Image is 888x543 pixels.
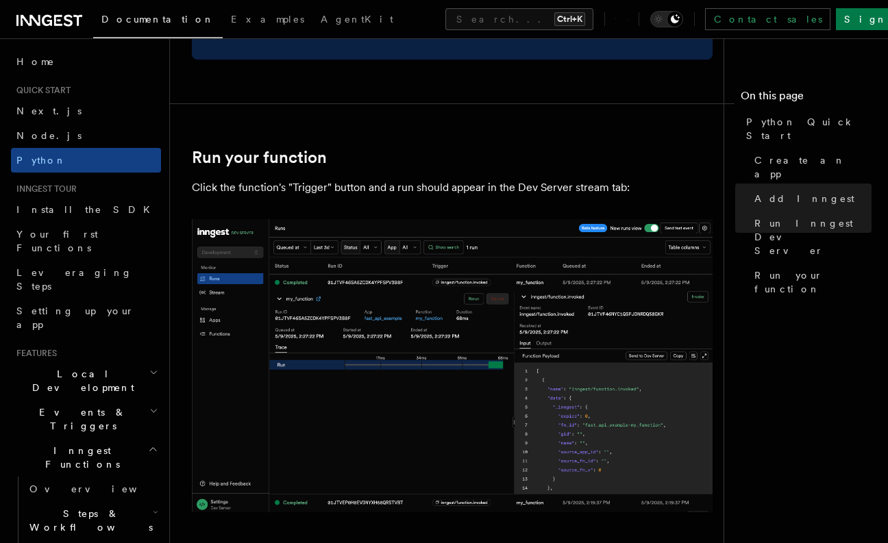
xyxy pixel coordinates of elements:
[650,11,683,27] button: Toggle dark mode
[11,197,161,222] a: Install the SDK
[16,55,55,68] span: Home
[11,85,71,96] span: Quick start
[11,348,57,359] span: Features
[16,267,132,292] span: Leveraging Steps
[554,12,585,26] kbd: Ctrl+K
[29,483,171,494] span: Overview
[11,438,161,477] button: Inngest Functions
[11,400,161,438] button: Events & Triggers
[24,507,153,534] span: Steps & Workflows
[192,148,327,167] a: Run your function
[445,8,593,30] button: Search...Ctrl+K
[312,4,402,37] a: AgentKit
[24,477,161,501] a: Overview
[749,148,872,186] a: Create an app
[16,155,66,166] span: Python
[11,49,161,74] a: Home
[321,14,393,25] span: AgentKit
[11,367,149,394] span: Local Development
[11,99,161,123] a: Next.js
[16,305,134,330] span: Setting up your app
[754,192,854,205] span: Add Inngest
[93,4,223,38] a: Documentation
[101,14,214,25] span: Documentation
[741,110,872,148] a: Python Quick Start
[16,130,82,141] span: Node.js
[749,263,872,301] a: Run your function
[16,204,158,215] span: Install the SDK
[754,153,872,181] span: Create an app
[16,229,98,253] span: Your first Functions
[11,299,161,337] a: Setting up your app
[11,148,161,173] a: Python
[11,444,148,471] span: Inngest Functions
[11,222,161,260] a: Your first Functions
[746,115,872,142] span: Python Quick Start
[192,219,713,512] img: quick-start-run.png
[11,123,161,148] a: Node.js
[11,405,149,433] span: Events & Triggers
[231,14,304,25] span: Examples
[741,88,872,110] h4: On this page
[754,216,872,257] span: Run Inngest Dev Server
[24,501,161,540] button: Steps & Workflows
[192,178,713,197] p: Click the function's "Trigger" button and a run should appear in the Dev Server stream tab:
[705,8,830,30] a: Contact sales
[16,105,82,116] span: Next.js
[11,184,77,194] span: Inngest tour
[749,186,872,211] a: Add Inngest
[11,362,161,400] button: Local Development
[754,268,872,296] span: Run your function
[749,211,872,263] a: Run Inngest Dev Server
[11,260,161,299] a: Leveraging Steps
[223,4,312,37] a: Examples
